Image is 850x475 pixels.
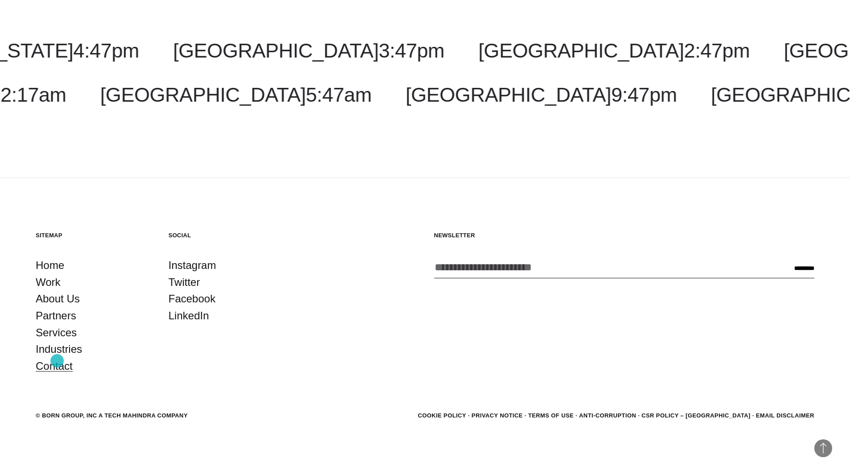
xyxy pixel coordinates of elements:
[100,83,372,106] a: [GEOGRAPHIC_DATA]5:47am
[169,307,209,324] a: LinkedIn
[36,324,77,341] a: Services
[36,341,82,358] a: Industries
[36,411,188,420] div: © BORN GROUP, INC A Tech Mahindra Company
[478,39,750,62] a: [GEOGRAPHIC_DATA]2:47pm
[36,358,73,375] a: Contact
[406,83,677,106] a: [GEOGRAPHIC_DATA]9:47pm
[434,231,815,239] h5: Newsletter
[528,412,574,419] a: Terms of Use
[169,257,216,274] a: Instagram
[169,274,200,291] a: Twitter
[73,39,139,62] span: 4:47pm
[169,231,284,239] h5: Social
[36,231,151,239] h5: Sitemap
[684,39,750,62] span: 2:47pm
[472,412,523,419] a: Privacy Notice
[36,307,76,324] a: Partners
[36,257,64,274] a: Home
[36,290,80,307] a: About Us
[36,274,61,291] a: Work
[379,39,444,62] span: 3:47pm
[611,83,677,106] span: 9:47pm
[642,412,750,419] a: CSR POLICY – [GEOGRAPHIC_DATA]
[814,439,832,457] button: Back to Top
[0,83,66,106] span: 2:17am
[306,83,371,106] span: 5:47am
[169,290,216,307] a: Facebook
[756,412,814,419] a: Email Disclaimer
[418,412,466,419] a: Cookie Policy
[173,39,444,62] a: [GEOGRAPHIC_DATA]3:47pm
[579,412,636,419] a: Anti-Corruption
